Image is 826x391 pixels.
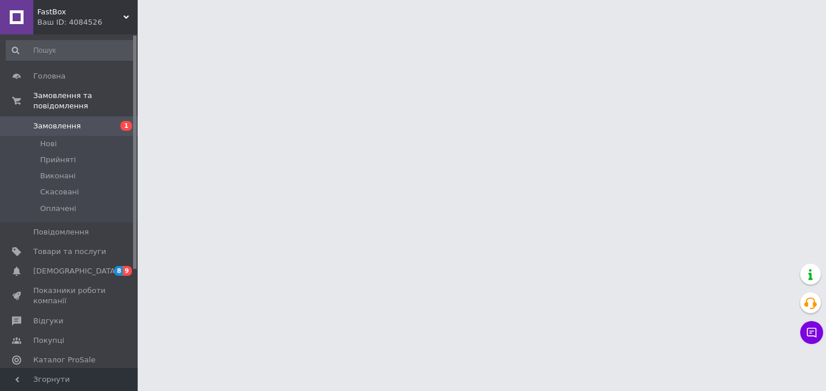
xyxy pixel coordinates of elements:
[33,91,138,111] span: Замовлення та повідомлення
[33,247,106,257] span: Товари та послуги
[800,321,823,344] button: Чат з покупцем
[40,187,79,197] span: Скасовані
[33,71,65,81] span: Головна
[33,227,89,237] span: Повідомлення
[33,286,106,306] span: Показники роботи компанії
[40,171,76,181] span: Виконані
[33,335,64,346] span: Покупці
[33,266,118,276] span: [DEMOGRAPHIC_DATA]
[40,155,76,165] span: Прийняті
[120,121,132,131] span: 1
[33,355,95,365] span: Каталог ProSale
[37,7,123,17] span: FastBox
[33,121,81,131] span: Замовлення
[37,17,138,28] div: Ваш ID: 4084526
[40,139,57,149] span: Нові
[114,266,123,276] span: 8
[123,266,132,276] span: 9
[6,40,135,61] input: Пошук
[40,204,76,214] span: Оплачені
[33,316,63,326] span: Відгуки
